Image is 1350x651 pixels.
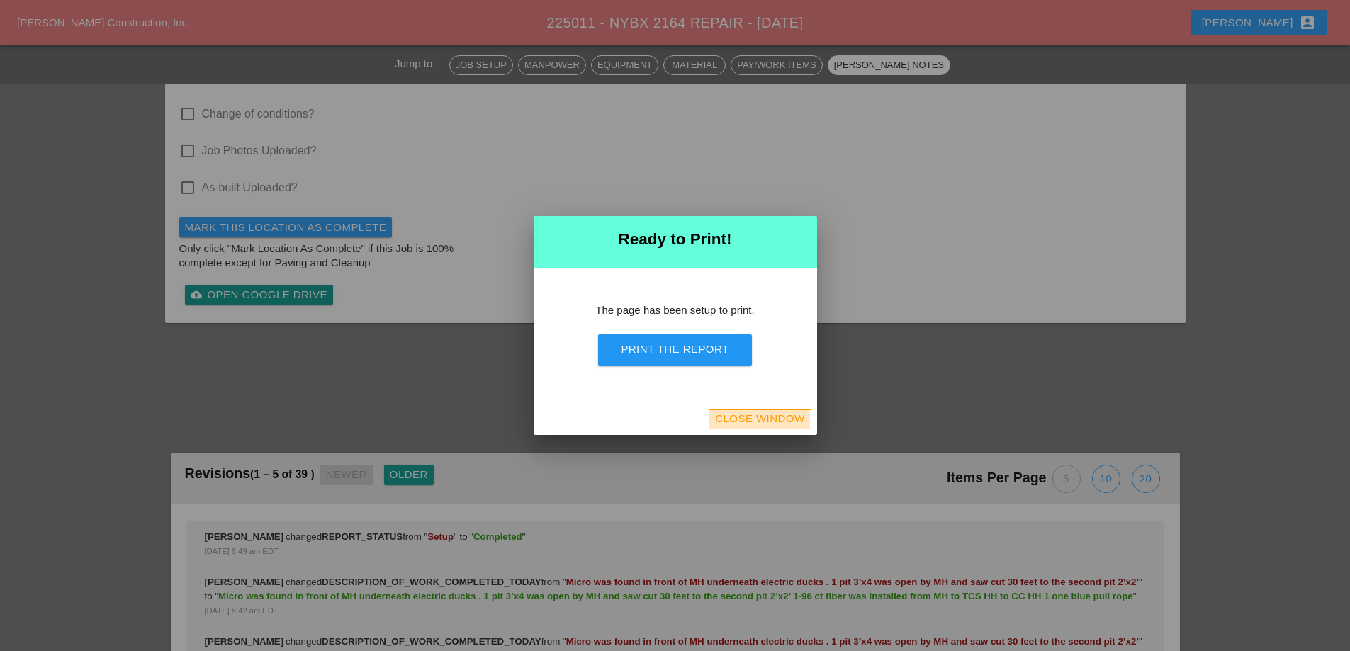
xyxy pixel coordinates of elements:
div: Close Window [715,411,804,427]
button: Print the Report [598,334,751,366]
div: Print the Report [621,341,729,358]
h2: Ready to Print! [545,227,806,251]
button: Close Window [709,409,811,429]
p: The page has been setup to print. [568,302,783,319]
